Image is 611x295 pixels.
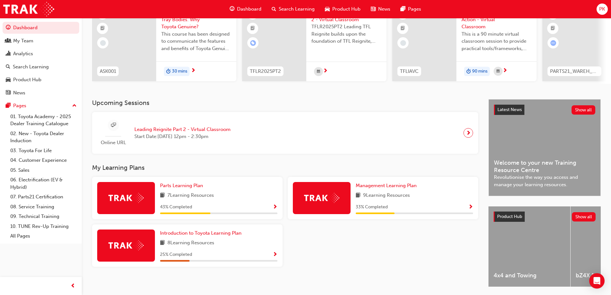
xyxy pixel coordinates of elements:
[166,67,171,76] span: duration-icon
[400,68,419,75] span: TFLIAVC
[488,206,570,287] a: 4x4 and Towing
[279,5,315,13] span: Search Learning
[371,5,376,13] span: news-icon
[6,90,11,96] span: news-icon
[551,24,555,33] span: booktick-icon
[273,203,277,211] button: Show Progress
[8,231,79,241] a: All Pages
[13,89,25,97] div: News
[6,51,11,57] span: chart-icon
[160,251,192,258] span: 25 % Completed
[237,5,261,13] span: Dashboard
[100,40,106,46] span: learningRecordVerb_NONE-icon
[496,67,500,75] span: calendar-icon
[273,204,277,210] span: Show Progress
[8,212,79,221] a: 09. Technical Training
[332,5,361,13] span: Product Hub
[8,112,79,129] a: 01. Toyota Academy - 2025 Dealer Training Catalogue
[160,230,244,237] a: Introduction to Toyota Learning Plan
[400,40,406,46] span: learningRecordVerb_NONE-icon
[160,230,242,236] span: Introduction to Toyota Learning Plan
[589,273,605,289] div: Open Intercom Messenger
[6,38,11,44] span: people-icon
[242,4,386,81] a: TFLR2025PT2Leading Reignite Part 2 - Virtual ClassroomTFLR2025PT2 Leading TFL Reignite builds upo...
[6,64,10,70] span: search-icon
[311,23,381,45] span: TFLR2025PT2 Leading TFL Reignite builds upon the foundation of TFL Reignite, reaffirming our comm...
[273,252,277,258] span: Show Progress
[3,35,79,47] a: My Team
[550,68,599,75] span: PARTS21_WAREH_N1021_EL
[13,76,41,83] div: Product Hub
[8,146,79,156] a: 03. Toyota For Life
[497,107,522,112] span: Latest News
[320,3,366,16] a: car-iconProduct Hub
[97,139,129,146] span: Online URL
[111,121,116,129] span: sessionType_ONLINE_URL-icon
[161,30,231,52] span: This course has been designed to communicate the features and benefits of Toyota Genuine Tray Bod...
[468,203,473,211] button: Show Progress
[317,68,320,76] span: calendar-icon
[100,68,116,75] span: ASK001
[92,99,478,107] h3: Upcoming Sessions
[13,102,26,109] div: Pages
[356,183,417,188] span: Management Learning Plan
[356,192,361,200] span: book-icon
[3,87,79,99] a: News
[408,5,421,13] span: Pages
[13,37,33,45] div: My Team
[497,214,522,219] span: Product Hub
[172,68,187,75] span: 30 mins
[8,192,79,202] a: 07. Parts21 Certification
[191,68,196,74] span: next-icon
[167,239,214,247] span: 8 Learning Resources
[225,3,267,16] a: guage-iconDashboard
[167,192,214,200] span: 7 Learning Resources
[395,3,426,16] a: pages-iconPages
[160,239,165,247] span: book-icon
[160,183,203,188] span: Parts Learning Plan
[267,3,320,16] a: search-iconSearch Learning
[250,68,281,75] span: TFLR2025PT2
[325,5,330,13] span: car-icon
[8,202,79,212] a: 08. Service Training
[3,100,79,112] button: Pages
[6,25,11,31] span: guage-icon
[8,165,79,175] a: 05. Sales
[3,2,54,16] img: Trak
[134,133,231,140] span: Start Date: [DATE] 12pm - 2:30pm
[100,24,105,33] span: booktick-icon
[13,50,33,57] div: Analytics
[250,24,255,33] span: booktick-icon
[108,193,144,203] img: Trak
[8,155,79,165] a: 04. Customer Experience
[304,193,339,203] img: Trak
[3,22,79,34] a: Dashboard
[392,4,537,81] a: 0TFLIAVCToyota For Life In Action - Virtual ClassroomThis is a 90 minute virtual classroom sessio...
[3,61,79,73] a: Search Learning
[599,5,605,13] span: PK
[272,5,276,13] span: search-icon
[273,251,277,259] button: Show Progress
[92,164,478,171] h3: My Learning Plans
[401,5,405,13] span: pages-icon
[378,5,390,13] span: News
[6,103,11,109] span: pages-icon
[160,182,206,189] a: Parts Learning Plan
[472,68,488,75] span: 90 mins
[72,102,77,110] span: up-icon
[466,128,471,137] span: next-icon
[356,182,419,189] a: Management Learning Plan
[161,9,231,30] span: Genuine Accessories - Tray Bodies. Why Toyota Genuine?
[356,204,388,211] span: 33 % Completed
[108,240,144,250] img: Trak
[494,159,595,174] span: Welcome to your new Training Resource Centre
[466,67,471,76] span: duration-icon
[494,174,595,188] span: Revolutionise the way you access and manage your learning resources.
[230,5,234,13] span: guage-icon
[462,30,531,52] span: This is a 90 minute virtual classroom session to provide practical tools/frameworks, behaviours a...
[597,4,608,15] button: PK
[6,77,11,83] span: car-icon
[134,126,231,133] span: Leading Reignite Part 2 - Virtual Classroom
[92,4,236,81] a: 0ASK001Genuine Accessories - Tray Bodies. Why Toyota Genuine?This course has been designed to com...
